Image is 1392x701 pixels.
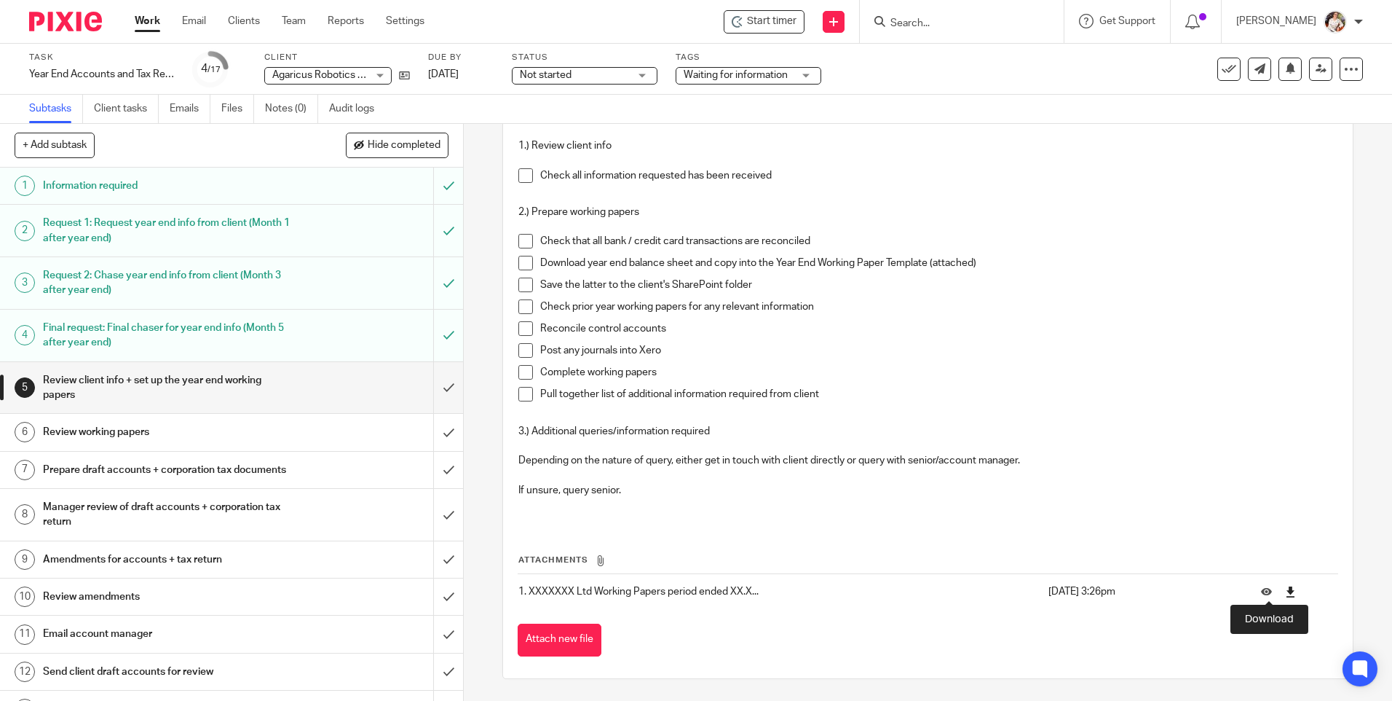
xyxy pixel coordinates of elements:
p: Reconcile control accounts [540,321,1337,336]
h1: Information required [43,175,293,197]
h1: Email account manager [43,623,293,645]
a: Subtasks [29,95,83,123]
h1: Manager review of draft accounts + corporation tax return [43,496,293,533]
p: 3.) Additional queries/information required [518,424,1337,439]
div: 10 [15,587,35,607]
h1: Prepare draft accounts + corporation tax documents [43,459,293,481]
p: Check prior year working papers for any relevant information [540,299,1337,314]
p: [PERSON_NAME] [1236,14,1316,28]
a: Emails [170,95,210,123]
small: /17 [207,66,221,74]
p: Depending on the nature of query, either get in touch with client directly or query with senior/a... [518,439,1337,469]
label: Task [29,52,175,63]
button: Attach new file [518,624,601,657]
a: Client tasks [94,95,159,123]
img: Kayleigh%20Henson.jpeg [1324,10,1347,34]
div: 1 [15,176,35,196]
input: Search [889,17,1020,31]
img: Pixie [29,12,102,31]
label: Status [512,52,657,63]
h1: Request 1: Request year end info from client (Month 1 after year end) [43,212,293,249]
label: Tags [676,52,821,63]
div: 4 [201,60,221,77]
div: 3 [15,273,35,293]
a: Email [182,14,206,28]
h1: Amendments for accounts + tax return [43,549,293,571]
span: Hide completed [368,140,440,152]
label: Due by [428,52,494,63]
span: Get Support [1099,16,1155,26]
span: Start timer [747,14,796,29]
p: If unsure, query senior. [518,468,1337,498]
a: Download [1285,584,1296,599]
div: 12 [15,662,35,682]
span: Waiting for information [684,70,788,80]
div: 4 [15,325,35,345]
a: Notes (0) [265,95,318,123]
div: 7 [15,460,35,480]
a: Reports [328,14,364,28]
div: 5 [15,377,35,398]
p: Complete working papers [540,365,1337,380]
h1: Final request: Final chaser for year end info (Month 5 after year end) [43,317,293,354]
span: Not started [520,70,572,80]
a: Work [135,14,160,28]
div: 9 [15,549,35,570]
a: Settings [386,14,424,28]
h1: Review amendments [43,586,293,608]
p: 1.) Review client info [518,138,1337,153]
a: Audit logs [329,95,385,123]
a: Files [221,95,254,123]
div: 8 [15,504,35,525]
div: Year End Accounts and Tax Return [29,67,175,82]
p: Post any journals into Xero [540,343,1337,358]
h1: Review working papers [43,421,293,443]
div: Agaricus Robotics Ltd - Year End Accounts and Tax Return [724,10,804,34]
div: 6 [15,422,35,442]
p: Check all information requested has been received [540,168,1337,183]
p: 1. XXXXXXX Ltd Working Papers period ended XX.X... [518,584,1040,599]
p: Check that all bank / credit card transactions are reconciled [540,234,1337,248]
span: Attachments [518,556,588,564]
p: Save the latter to the client's SharePoint folder [540,278,1337,292]
span: Agaricus Robotics Ltd [272,70,373,80]
h1: Send client draft accounts for review [43,661,293,683]
span: [DATE] [428,69,459,79]
p: 2.) Prepare working papers [518,205,1337,219]
div: 11 [15,624,35,645]
p: [DATE] 3:26pm [1048,584,1239,599]
div: 2 [15,221,35,241]
a: Team [282,14,306,28]
button: Hide completed [346,133,448,157]
p: Download year end balance sheet and copy into the Year End Working Paper Template (attached) [540,256,1337,270]
a: Clients [228,14,260,28]
p: Pull together list of additional information required from client [540,387,1337,402]
h1: Request 2: Chase year end info from client (Month 3 after year end) [43,265,293,302]
button: + Add subtask [15,133,95,157]
label: Client [264,52,410,63]
h1: Review client info + set up the year end working papers [43,369,293,407]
